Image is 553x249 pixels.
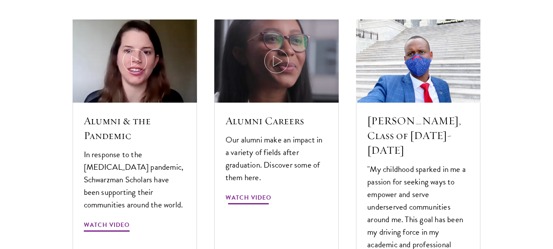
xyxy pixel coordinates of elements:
[84,148,186,211] p: In response to the [MEDICAL_DATA] pandemic, Schwarzman Scholars have been supporting their commun...
[226,133,327,184] p: Our alumni make an impact in a variety of fields after graduation. Discover some of them here.
[84,113,186,143] h5: Alumni & the Pandemic
[226,113,327,128] h5: Alumni Careers
[226,192,271,206] span: Watch Video
[84,220,130,233] span: Watch Video
[367,113,469,158] h5: [PERSON_NAME], Class of [DATE]-[DATE]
